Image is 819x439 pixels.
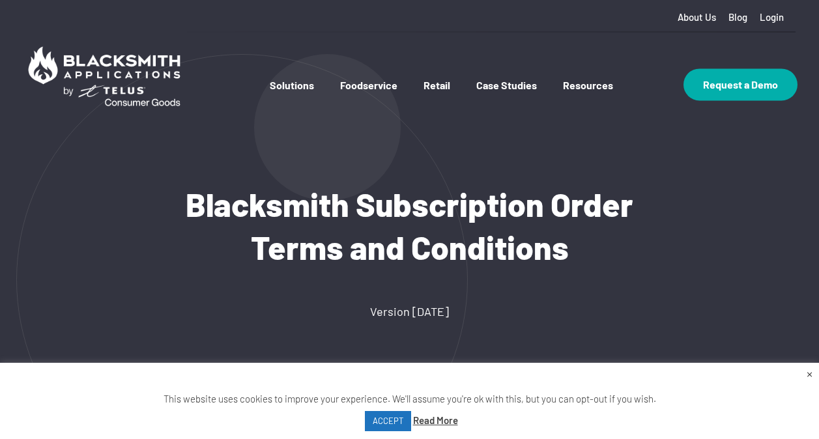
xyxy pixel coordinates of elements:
[22,40,187,113] img: Blacksmith Applications by TELUS Consumer Goods
[760,12,784,23] a: Login
[424,79,450,117] a: Retail
[166,301,654,322] p: Version [DATE]
[678,12,716,23] a: About Us
[807,366,812,380] a: Close the cookie bar
[164,393,656,426] span: This website uses cookies to improve your experience. We'll assume you're ok with this, but you c...
[340,79,397,117] a: Foodservice
[728,12,747,23] a: Blog
[166,182,654,268] h1: Blacksmith Subscription Order Terms and Conditions
[365,411,411,431] a: ACCEPT
[476,79,537,117] a: Case Studies
[563,79,613,117] a: Resources
[413,412,458,429] a: Read More
[683,68,797,100] a: Request a Demo
[270,79,314,117] a: Solutions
